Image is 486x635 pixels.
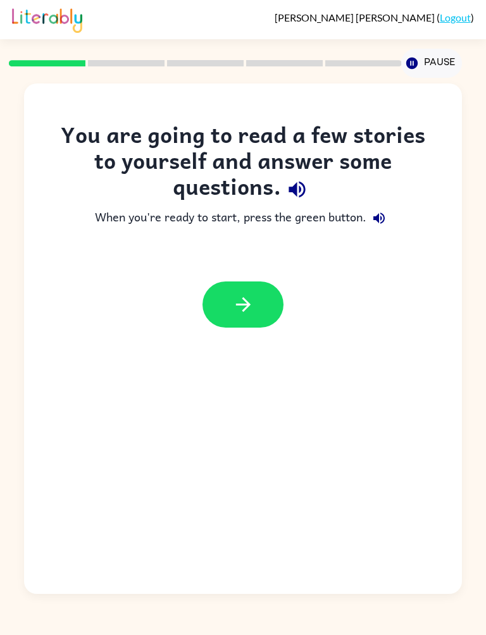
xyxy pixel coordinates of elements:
[49,206,436,231] div: When you're ready to start, press the green button.
[49,121,436,206] div: You are going to read a few stories to yourself and answer some questions.
[275,11,474,23] div: ( )
[12,5,82,33] img: Literably
[440,11,471,23] a: Logout
[275,11,437,23] span: [PERSON_NAME] [PERSON_NAME]
[401,49,461,78] button: Pause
